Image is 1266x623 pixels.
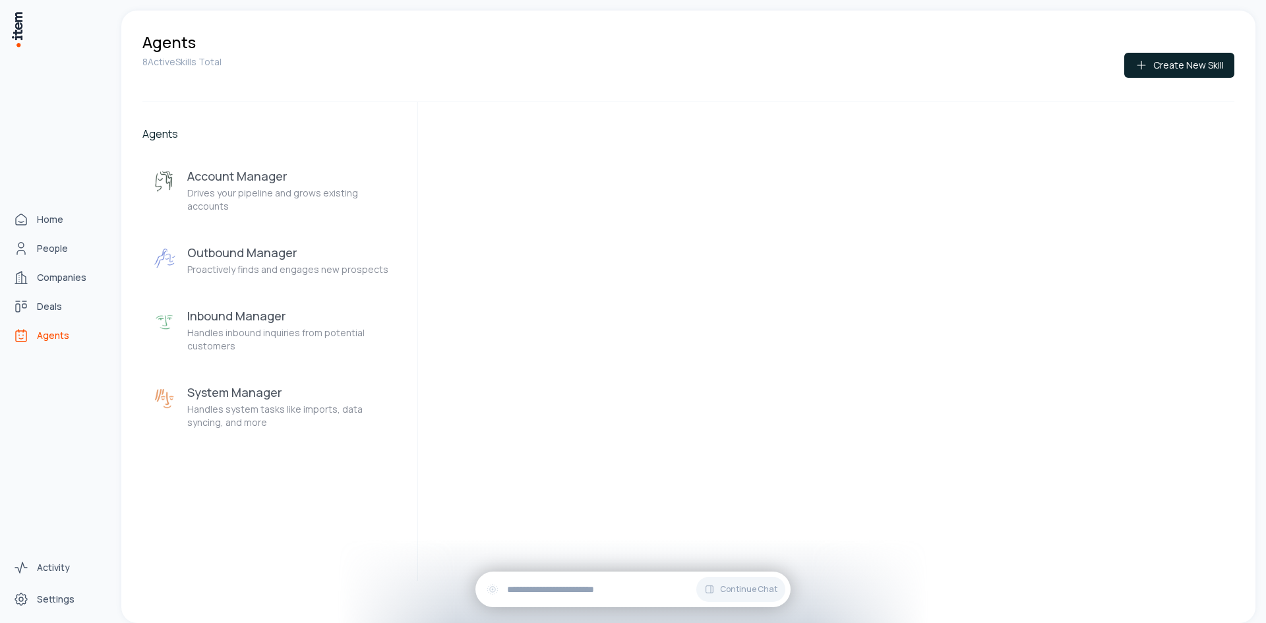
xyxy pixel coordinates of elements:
a: Deals [8,293,108,320]
span: Settings [37,593,75,606]
img: System Manager [153,387,177,411]
a: Home [8,206,108,233]
button: Outbound ManagerOutbound ManagerProactively finds and engages new prospects [142,234,409,287]
a: Activity [8,554,108,581]
span: Companies [37,271,86,284]
span: Deals [37,300,62,313]
a: Agents [8,322,108,349]
button: System ManagerSystem ManagerHandles system tasks like imports, data syncing, and more [142,374,409,440]
button: Continue Chat [696,577,785,602]
p: Drives your pipeline and grows existing accounts [187,187,399,213]
span: Activity [37,561,70,574]
img: Account Manager [153,171,177,194]
img: Item Brain Logo [11,11,24,48]
button: Inbound ManagerInbound ManagerHandles inbound inquiries from potential customers [142,297,409,363]
h2: Agents [142,126,409,142]
h3: Outbound Manager [187,245,388,260]
button: Create New Skill [1124,53,1234,78]
div: Continue Chat [475,572,791,607]
h3: System Manager [187,384,399,400]
img: Outbound Manager [153,247,177,271]
a: People [8,235,108,262]
p: Handles system tasks like imports, data syncing, and more [187,403,399,429]
p: Proactively finds and engages new prospects [187,263,388,276]
a: Companies [8,264,108,291]
img: Inbound Manager [153,311,177,334]
span: People [37,242,68,255]
span: Continue Chat [720,584,777,595]
p: Handles inbound inquiries from potential customers [187,326,399,353]
h3: Inbound Manager [187,308,399,324]
h1: Agents [142,32,196,53]
a: Settings [8,586,108,612]
h3: Account Manager [187,168,399,184]
button: Account ManagerAccount ManagerDrives your pipeline and grows existing accounts [142,158,409,223]
span: Agents [37,329,69,342]
p: 8 Active Skills Total [142,55,222,69]
span: Home [37,213,63,226]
